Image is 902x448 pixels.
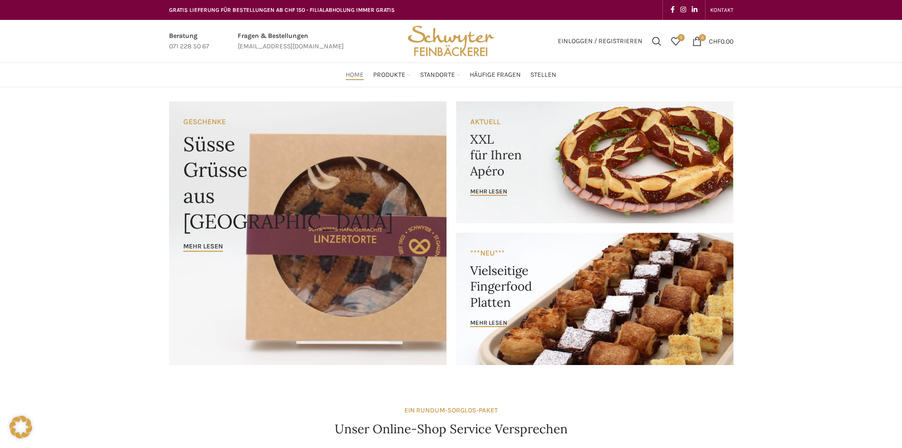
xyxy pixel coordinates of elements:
[346,65,364,84] a: Home
[346,71,364,80] span: Home
[164,65,738,84] div: Main navigation
[689,3,700,17] a: Linkedin social link
[666,32,685,51] div: Meine Wunschliste
[456,101,733,223] a: Banner link
[688,32,738,51] a: 0 CHF0.00
[456,233,733,365] a: Banner link
[335,421,568,438] h4: Unser Online-Shop Service Versprechen
[709,37,721,45] span: CHF
[373,65,411,84] a: Produkte
[373,71,405,80] span: Produkte
[710,0,733,19] a: KONTAKT
[420,65,460,84] a: Standorte
[470,71,521,80] span: Häufige Fragen
[404,37,497,45] a: Site logo
[238,31,344,52] a: Infobox link
[647,32,666,51] a: Suchen
[706,0,738,19] div: Secondary navigation
[709,37,733,45] bdi: 0.00
[678,3,689,17] a: Instagram social link
[404,406,498,414] strong: EIN RUNDUM-SORGLOS-PAKET
[666,32,685,51] a: 0
[699,34,706,41] span: 0
[404,20,497,63] img: Bäckerei Schwyter
[420,71,455,80] span: Standorte
[530,71,556,80] span: Stellen
[530,65,556,84] a: Stellen
[169,101,447,365] a: Banner link
[678,34,685,41] span: 0
[668,3,678,17] a: Facebook social link
[169,7,395,13] span: GRATIS LIEFERUNG FÜR BESTELLUNGEN AB CHF 150 - FILIALABHOLUNG IMMER GRATIS
[710,7,733,13] span: KONTAKT
[169,31,209,52] a: Infobox link
[558,38,643,45] span: Einloggen / Registrieren
[553,32,647,51] a: Einloggen / Registrieren
[470,65,521,84] a: Häufige Fragen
